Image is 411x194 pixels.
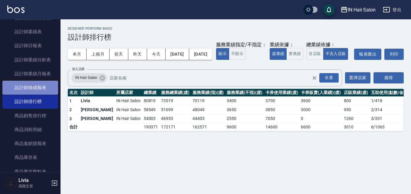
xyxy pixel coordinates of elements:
[2,95,58,108] a: 設計師排行榜
[142,89,160,97] th: 總業績
[69,99,72,103] span: 1
[110,49,128,60] button: 前天
[342,123,370,131] td: 3010
[159,96,191,105] td: 73519
[2,25,58,39] a: 設計師業績表
[2,53,58,67] a: 設計師業績分析表
[299,114,342,123] td: 0
[310,74,319,82] button: Clear
[79,114,115,123] td: [PERSON_NAME]
[2,109,58,123] a: 商品銷售排行榜
[79,89,115,97] th: 設計師
[79,96,115,105] td: Livia
[225,89,264,97] th: 服務業績(不指)(虛)
[354,49,381,60] button: 報表匯出
[191,105,225,115] td: 48049
[225,105,264,115] td: 3650
[69,107,72,112] span: 2
[264,96,300,105] td: 3700
[225,96,264,105] td: 3400
[373,72,404,83] button: 搜尋
[264,89,300,97] th: 卡券使用業績(虛)
[115,96,142,105] td: IN Hair Salon
[159,105,191,115] td: 51699
[108,73,322,83] input: 店家名稱
[79,105,115,115] td: [PERSON_NAME]
[306,42,351,48] div: 總業績依據：
[142,96,160,105] td: 80819
[270,42,303,48] div: 業績依據：
[71,73,107,83] div: IN Hair Salon
[128,49,147,60] button: 昨天
[72,67,85,71] label: 加入店家
[299,89,342,97] th: 卡券販賣(入業績)(虛)
[342,89,370,97] th: 店販業績(虛)
[159,89,191,97] th: 服務總業績(虛)
[142,123,160,131] td: 193371
[115,89,142,97] th: 所屬店家
[225,114,264,123] td: 2550
[166,49,189,60] button: [DATE]
[2,150,58,164] a: 商品庫存表
[115,105,142,115] td: IN Hair Salon
[68,27,404,31] h2: Designer Perform Basic
[338,4,378,16] button: IN Hair Salon
[264,123,300,131] td: 14600
[318,72,340,84] button: Open
[191,96,225,105] td: 70119
[189,49,212,60] button: [DATE]
[345,72,370,83] button: 選擇店家
[191,89,225,97] th: 服務業績(指)(虛)
[68,49,87,60] button: 本月
[342,96,370,105] td: 800
[380,4,404,15] button: 登出
[191,123,225,131] td: 162571
[264,114,300,123] td: 7050
[299,105,342,115] td: 3000
[5,177,17,189] img: Person
[2,67,58,81] a: 設計師業績月報表
[225,123,264,131] td: 9600
[229,48,246,60] button: 不顯示
[299,123,342,131] td: 6600
[2,81,58,95] a: 設計師抽成報表
[370,105,411,115] td: 2 / 314
[87,49,110,60] button: 上個月
[7,5,25,13] img: Logo
[68,123,79,131] td: 合計
[342,105,370,115] td: 950
[270,48,287,60] button: 虛業績
[384,49,404,60] button: 列印
[115,114,142,123] td: IN Hair Salon
[370,96,411,105] td: 1 / 418
[147,49,166,60] button: 今天
[69,116,72,121] span: 3
[18,183,49,189] p: 高階主管
[159,114,191,123] td: 46953
[342,114,370,123] td: 1260
[18,177,49,183] h5: Livia
[68,33,404,41] h3: 設計師排行榜
[71,75,101,81] span: IN Hair Salon
[191,114,225,123] td: 44403
[306,48,323,60] button: 含店販
[142,114,160,123] td: 54003
[159,123,191,131] td: 172171
[370,89,411,97] th: 互助使用(點數/金額)
[264,105,300,115] td: 3850
[216,48,229,60] button: 顯示
[68,89,411,131] table: a dense table
[323,4,335,16] button: save
[299,96,342,105] td: 3600
[2,165,58,179] a: 商品庫存盤點表
[2,39,58,53] a: 設計師日報表
[319,73,339,82] div: 全選
[348,6,376,14] div: IN Hair Salon
[323,48,348,60] button: 不含入店販
[68,89,79,97] th: 名次
[370,123,411,131] td: 6 / 1063
[286,48,303,60] button: 實業績
[2,137,58,150] a: 商品進銷貨報表
[2,123,58,137] a: 商品消耗明細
